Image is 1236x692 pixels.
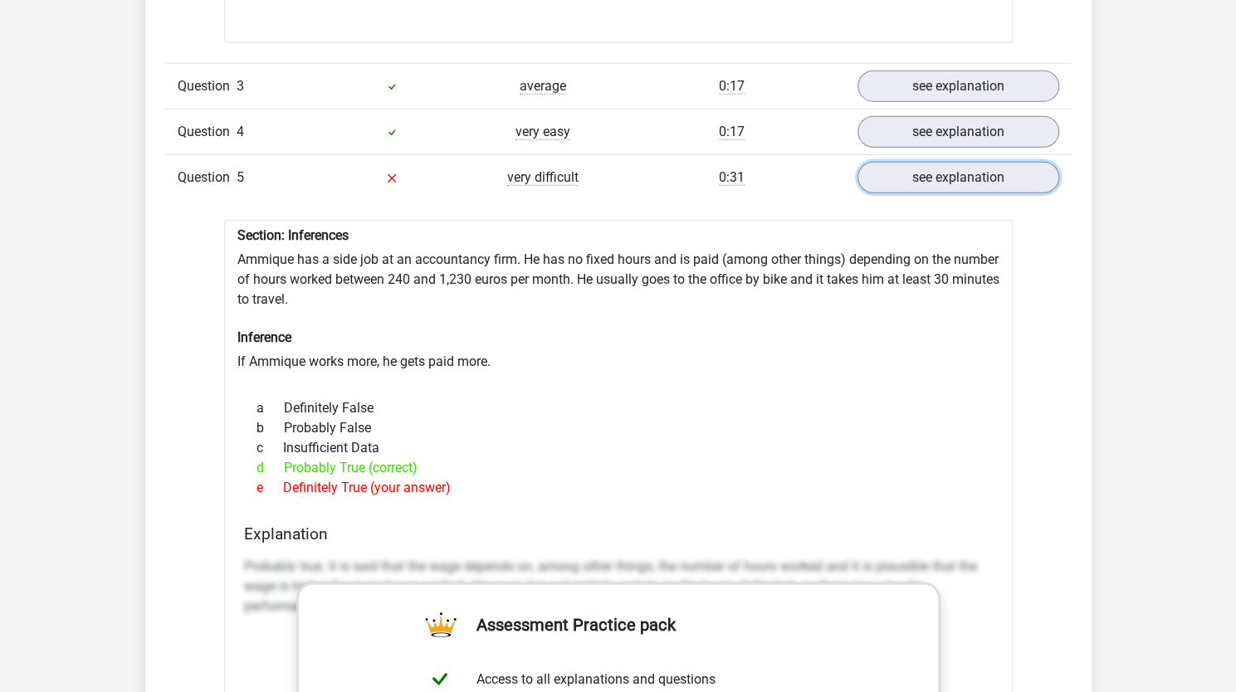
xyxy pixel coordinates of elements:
[719,124,745,140] span: 0:17
[178,168,237,188] span: Question
[237,329,999,345] h6: Inference
[244,478,993,498] div: Definitely True (your answer)
[857,71,1059,102] a: see explanation
[237,124,244,139] span: 4
[244,458,993,478] div: Probably True (correct)
[244,418,993,438] div: Probably False
[857,162,1059,193] a: see explanation
[237,169,244,185] span: 5
[515,124,570,140] span: very easy
[244,438,993,458] div: Insufficient Data
[178,76,237,96] span: Question
[520,78,566,95] span: average
[256,478,283,498] span: e
[719,78,745,95] span: 0:17
[237,227,999,243] h6: Section: Inferences
[256,398,284,418] span: a
[256,418,284,438] span: b
[719,169,745,186] span: 0:31
[256,458,284,478] span: d
[178,122,237,142] span: Question
[857,116,1059,148] a: see explanation
[244,557,993,616] p: Probably true. It is said that the wage depends on, among other things, the number of hours worke...
[244,398,993,418] div: Definitely False
[244,524,993,543] h4: Explanation
[237,78,244,94] span: 3
[256,438,283,458] span: c
[507,169,579,186] span: very difficult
